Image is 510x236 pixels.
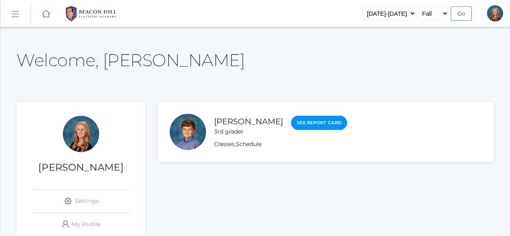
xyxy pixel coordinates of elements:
div: Nicole Canty [63,116,99,152]
a: Classes [214,140,235,148]
h1: [PERSON_NAME] [17,162,146,173]
h2: Welcome, [PERSON_NAME] [17,51,245,69]
div: Shiloh Canty [170,114,206,150]
div: 3rd grader [214,127,283,136]
div: Nicole Canty [487,5,503,21]
a: My Profile [33,213,129,236]
input: Go [451,6,472,21]
a: See Report Card [291,116,347,130]
div: , [214,140,347,148]
a: Settings [33,190,129,213]
a: [PERSON_NAME] [214,117,283,126]
img: 1_BHCALogos-05.png [61,4,121,24]
a: Schedule [236,140,262,148]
